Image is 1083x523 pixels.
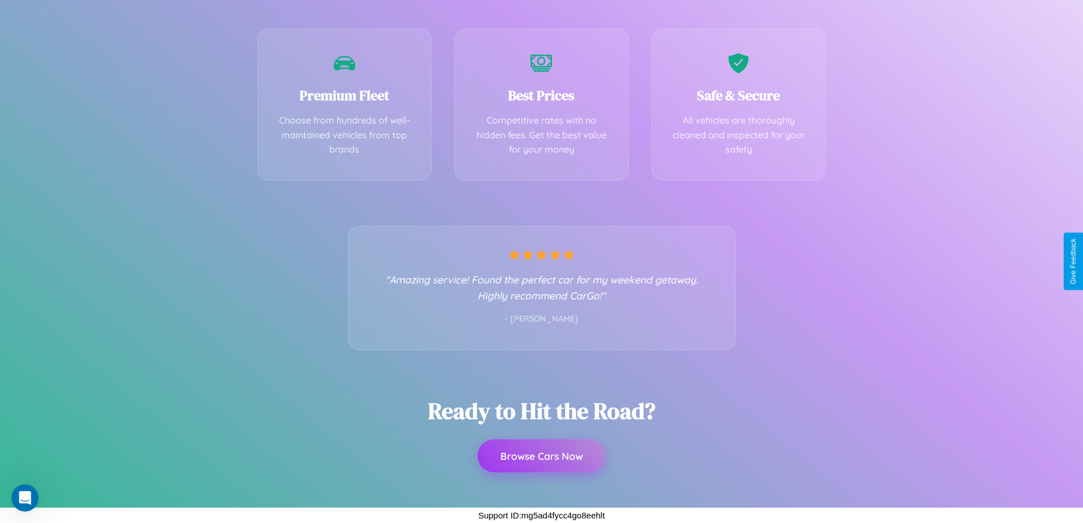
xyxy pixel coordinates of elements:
[275,86,414,105] h3: Premium Fleet
[371,271,712,303] p: "Amazing service! Found the perfect car for my weekend getaway. Highly recommend CarGo!"
[371,312,712,327] p: - [PERSON_NAME]
[478,508,605,523] p: Support ID: mg5ad4fycc4go8eehlt
[275,113,414,157] p: Choose from hundreds of well-maintained vehicles from top brands
[669,113,808,157] p: All vehicles are thoroughly cleaned and inspected for your safety
[428,396,655,426] h2: Ready to Hit the Road?
[472,113,611,157] p: Competitive rates with no hidden fees. Get the best value for your money
[478,439,605,472] button: Browse Cars Now
[11,484,39,512] iframe: Intercom live chat
[472,86,611,105] h3: Best Prices
[1069,238,1077,285] div: Give Feedback
[669,86,808,105] h3: Safe & Secure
